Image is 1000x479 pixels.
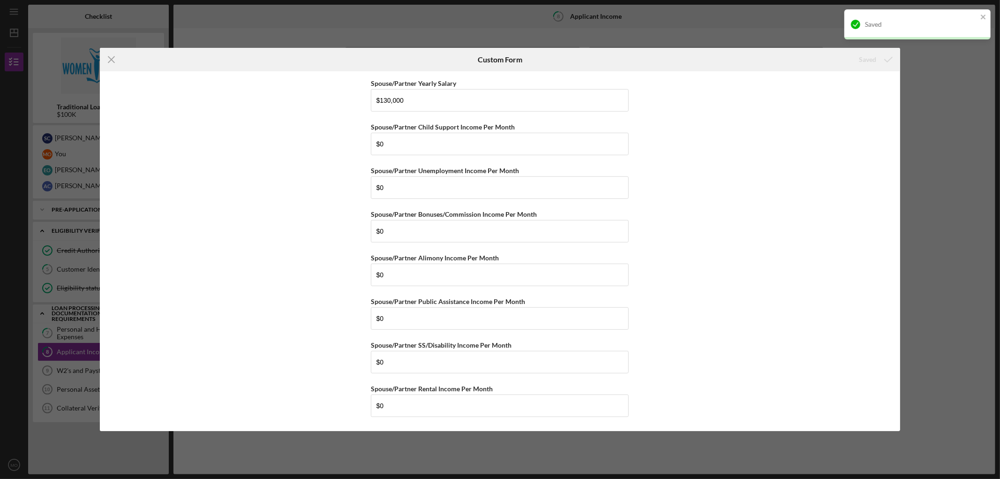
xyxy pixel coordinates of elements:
label: Spouse/Partner Rental Income Per Month [371,385,493,393]
div: Saved [859,50,877,69]
div: Saved [865,21,977,28]
label: Spouse/Partner Unemployment Income Per Month [371,167,519,175]
label: Spouse/Partner Public Assistance Income Per Month [371,297,525,305]
label: Spouse/Partner Alimony Income Per Month [371,254,499,262]
label: Spouse/Partner SS/Disability Income Per Month [371,341,511,349]
button: close [980,13,987,22]
label: Spouse/Partner Yearly Salary [371,79,456,87]
button: Saved [850,50,900,69]
label: Spouse/Partner Bonuses/Commission Income Per Month [371,210,537,218]
h6: Custom Form [478,55,522,64]
label: Spouse/Partner Child Support Income Per Month [371,123,515,131]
